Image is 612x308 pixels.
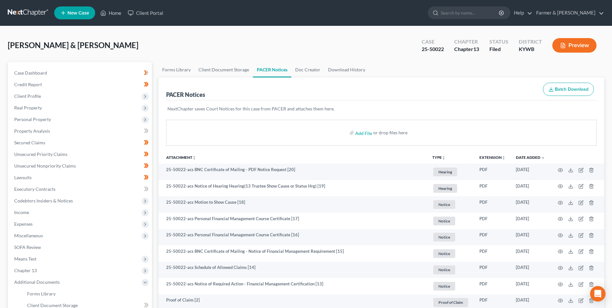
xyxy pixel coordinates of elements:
[552,38,597,53] button: Preview
[432,216,469,226] a: Notice
[9,241,152,253] a: SOFA Review
[9,183,152,195] a: Executory Contracts
[432,156,446,160] button: TYPEunfold_more
[511,164,550,180] td: [DATE]
[14,233,43,238] span: Miscellaneous
[192,156,196,160] i: unfold_more
[14,244,41,250] span: SOFA Review
[166,91,205,98] div: PACER Notices
[473,46,479,52] span: 13
[373,129,407,136] div: or drop files here
[454,38,479,46] div: Chapter
[474,164,511,180] td: PDF
[474,278,511,294] td: PDF
[433,233,455,241] span: Notice
[442,156,446,160] i: unfold_more
[432,199,469,210] a: Notice
[422,46,444,53] div: 25-50022
[511,278,550,294] td: [DATE]
[511,7,532,19] a: Help
[433,168,457,176] span: Hearing
[511,262,550,278] td: [DATE]
[422,38,444,46] div: Case
[555,87,588,92] span: Batch Download
[67,11,89,15] span: New Case
[432,183,469,194] a: Hearing
[9,137,152,149] a: Secured Claims
[22,288,152,300] a: Forms Library
[158,196,427,213] td: 25-50022-acs Motion to Show Cause [18]
[195,62,253,77] a: Client Document Storage
[158,62,195,77] a: Forms Library
[474,262,511,278] td: PDF
[516,155,545,160] a: Date Added expand_more
[14,279,60,285] span: Additional Documents
[474,229,511,246] td: PDF
[433,265,455,274] span: Notice
[511,180,550,197] td: [DATE]
[533,7,604,19] a: Farmer & [PERSON_NAME]
[474,196,511,213] td: PDF
[433,184,457,193] span: Hearing
[14,268,37,273] span: Chapter 13
[541,156,545,160] i: expand_more
[14,93,41,99] span: Client Profile
[9,172,152,183] a: Lawsuits
[432,264,469,275] a: Notice
[9,67,152,79] a: Case Dashboard
[433,282,455,291] span: Notice
[433,249,455,258] span: Notice
[166,155,196,160] a: Attachmentunfold_more
[27,291,55,296] span: Forms Library
[519,46,542,53] div: KYWB
[489,46,508,53] div: Filed
[14,221,33,227] span: Expenses
[14,140,45,145] span: Secured Claims
[433,200,455,209] span: Notice
[14,256,36,262] span: Means Test
[511,229,550,246] td: [DATE]
[511,196,550,213] td: [DATE]
[9,149,152,160] a: Unsecured Priority Claims
[158,213,427,229] td: 25-50022-acs Personal Financial Management Course Certificate [17]
[543,83,594,96] button: Batch Download
[9,160,152,172] a: Unsecured Nonpriority Claims
[14,117,51,122] span: Personal Property
[511,213,550,229] td: [DATE]
[14,105,42,110] span: Real Property
[167,106,595,112] p: NextChapter saves Court Notices for this case from PACER and attaches them here.
[158,262,427,278] td: 25-50022-acs Schedule of Allowed Claims [14]
[433,298,468,307] span: Proof of Claim
[502,156,506,160] i: unfold_more
[474,180,511,197] td: PDF
[253,62,291,77] a: PACER Notices
[432,281,469,292] a: Notice
[97,7,125,19] a: Home
[14,198,73,203] span: Codebtors Insiders & Notices
[479,155,506,160] a: Extensionunfold_more
[158,180,427,197] td: 25-50022-acs Notice of Hearing Hearing(13 Trustee Show Cause or Status Hrg) [19]
[14,82,42,87] span: Credit Report
[27,303,78,308] span: Client Document Storage
[454,46,479,53] div: Chapter
[14,210,29,215] span: Income
[432,232,469,242] a: Notice
[432,167,469,177] a: Hearing
[433,217,455,225] span: Notice
[9,125,152,137] a: Property Analysis
[432,297,469,308] a: Proof of Claim
[474,213,511,229] td: PDF
[474,245,511,262] td: PDF
[158,278,427,294] td: 25-50022-acs Notice of Required Action - Financial Management Certification [13]
[511,245,550,262] td: [DATE]
[590,286,606,302] div: Open Intercom Messenger
[158,245,427,262] td: 25-50022-acs BNC Certificate of Mailing - Notice of Financial Management Requirement [15]
[14,163,76,169] span: Unsecured Nonpriority Claims
[324,62,369,77] a: Download History
[158,229,427,246] td: 25-50022-acs Personal Financial Management Course Certificate [16]
[8,40,138,50] span: [PERSON_NAME] & [PERSON_NAME]
[519,38,542,46] div: District
[14,175,32,180] span: Lawsuits
[14,70,47,76] span: Case Dashboard
[158,164,427,180] td: 25-50022-acs BNC Certificate of Mailing - PDF Notice Request [20]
